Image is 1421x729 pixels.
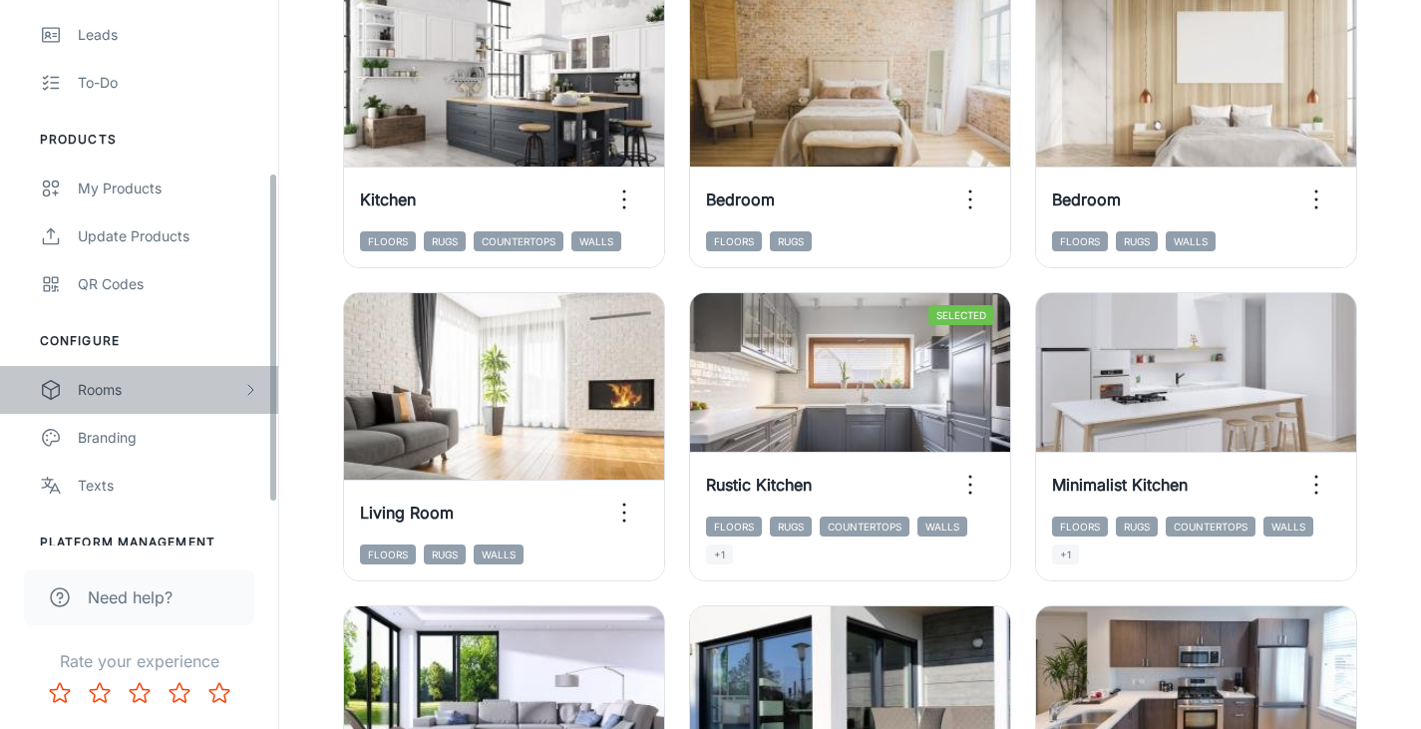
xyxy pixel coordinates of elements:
[1052,473,1188,497] h6: Minimalist Kitchen
[1116,517,1158,537] span: Rugs
[360,545,416,564] span: Floors
[706,545,733,564] span: +1
[571,231,621,251] span: Walls
[78,178,258,199] div: My Products
[474,545,524,564] span: Walls
[40,673,80,713] button: Rate 1 star
[78,273,258,295] div: QR Codes
[474,231,563,251] span: Countertops
[1263,517,1313,537] span: Walls
[78,225,258,247] div: Update Products
[424,545,466,564] span: Rugs
[360,231,416,251] span: Floors
[1052,187,1121,211] h6: Bedroom
[78,24,258,46] div: Leads
[160,673,199,713] button: Rate 4 star
[770,231,812,251] span: Rugs
[78,475,258,497] div: Texts
[80,673,120,713] button: Rate 2 star
[88,585,173,609] span: Need help?
[706,473,812,497] h6: Rustic Kitchen
[1052,231,1108,251] span: Floors
[199,673,239,713] button: Rate 5 star
[820,517,909,537] span: Countertops
[706,517,762,537] span: Floors
[1116,231,1158,251] span: Rugs
[16,649,262,673] p: Rate your experience
[360,187,416,211] h6: Kitchen
[770,517,812,537] span: Rugs
[928,305,994,325] span: Selected
[120,673,160,713] button: Rate 3 star
[360,501,454,525] h6: Living Room
[1166,517,1255,537] span: Countertops
[706,231,762,251] span: Floors
[1052,517,1108,537] span: Floors
[424,231,466,251] span: Rugs
[78,379,242,401] div: Rooms
[917,517,967,537] span: Walls
[78,72,258,94] div: To-do
[706,187,775,211] h6: Bedroom
[78,427,258,449] div: Branding
[1052,545,1079,564] span: +1
[1166,231,1216,251] span: Walls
